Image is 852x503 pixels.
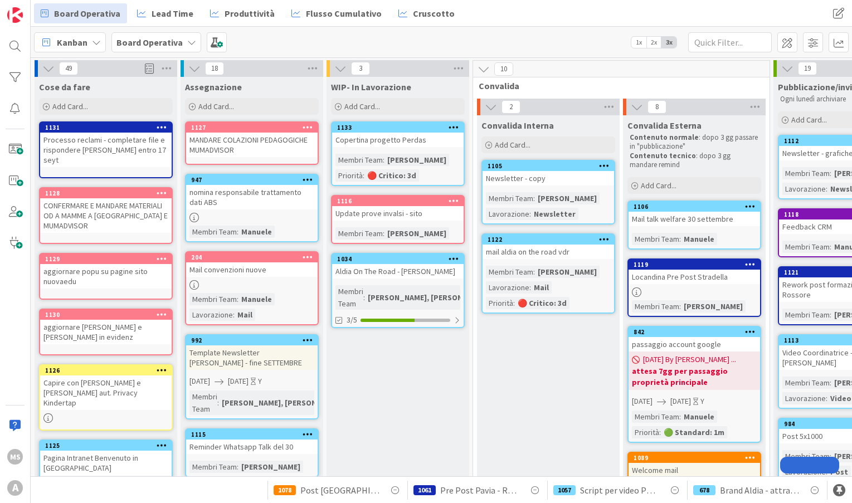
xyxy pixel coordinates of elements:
[782,377,830,389] div: Membri Team
[219,397,347,409] div: [PERSON_NAME], [PERSON_NAME]
[191,336,318,344] div: 992
[237,226,238,238] span: :
[332,196,464,221] div: 1116Update prove invalsi - sito
[39,81,90,92] span: Cose da fare
[634,328,760,336] div: 842
[45,255,172,263] div: 1129
[629,337,760,351] div: passaggio account google
[440,484,519,497] span: Pre Post Pavia - Re Artù! FINE AGOSTO
[627,452,761,501] a: 1089Welcome mail
[535,192,600,204] div: [PERSON_NAME]
[632,365,757,388] b: attesa 7gg per passaggio proprietà principale
[679,300,681,312] span: :
[681,233,717,245] div: Manuele
[331,253,465,328] a: 1034Aldia On The Road - [PERSON_NAME]Membri Team:[PERSON_NAME], [PERSON_NAME]3/5
[335,154,383,166] div: Membri Team
[632,300,679,312] div: Membri Team
[830,241,831,253] span: :
[40,441,172,451] div: 1125
[203,3,281,23] a: Produttività
[185,121,319,165] a: 1127MANDARE COLAZIONI PEDAGOGICHE MUMADVISOR
[186,345,318,370] div: Template Newsletter [PERSON_NAME] - fine SETTEMBRE
[186,335,318,345] div: 992
[40,320,172,344] div: aggiornare [PERSON_NAME] e [PERSON_NAME] in evidenz
[332,254,464,264] div: 1034
[392,3,461,23] a: Cruscotto
[830,309,831,321] span: :
[228,375,249,387] span: [DATE]
[40,254,172,264] div: 1129
[553,485,576,495] div: 1057
[59,62,78,75] span: 49
[45,442,172,450] div: 1125
[643,354,736,365] span: [DATE] By [PERSON_NAME] ...
[481,120,554,131] span: Convalida Interna
[40,310,172,344] div: 1130aggiornare [PERSON_NAME] e [PERSON_NAME] in evidenz
[481,160,615,224] a: 1105Newsletter - copyMembri Team:[PERSON_NAME]Lavorazione:Newsletter
[533,192,535,204] span: :
[515,297,569,309] div: 🔴 Critico: 3d
[40,365,172,375] div: 1126
[300,484,379,497] span: Post [GEOGRAPHIC_DATA] - [DATE]
[186,123,318,133] div: 1127
[189,309,233,321] div: Lavorazione
[632,233,679,245] div: Membri Team
[331,81,411,92] span: WIP- In Lavorazione
[45,311,172,319] div: 1130
[40,451,172,475] div: Pagina Intranet Benvenuto in [GEOGRAPHIC_DATA]
[483,245,614,259] div: mail aldia on the road vdr
[630,151,696,160] strong: Contenuto tecnico
[681,300,746,312] div: [PERSON_NAME]
[189,226,237,238] div: Membri Team
[233,309,235,321] span: :
[34,3,127,23] a: Board Operativa
[629,327,760,351] div: 842passaggio account google
[827,466,851,478] div: Post
[238,461,303,473] div: [PERSON_NAME]
[830,377,831,389] span: :
[332,196,464,206] div: 1116
[488,162,614,170] div: 1105
[531,208,578,220] div: Newsletter
[630,133,699,142] strong: Contenuto normale
[237,293,238,305] span: :
[486,192,533,204] div: Membri Team
[332,206,464,221] div: Update prove invalsi - sito
[335,169,363,182] div: Priorità
[384,154,449,166] div: [PERSON_NAME]
[481,233,615,314] a: 1122mail aldia on the road vdrMembri Team:[PERSON_NAME]Lavorazione:MailPriorità:🔴 Critico: 3d
[693,485,715,495] div: 678
[529,281,531,294] span: :
[39,253,173,300] a: 1129aggiornare popu su pagine sito nuovaedu
[627,201,761,250] a: 1106Mail talk welfare 30 settembreMembri Team:Manuele
[40,375,172,410] div: Capire con [PERSON_NAME] e [PERSON_NAME] aut. Privacy Kindertap
[629,463,760,477] div: Welcome mail
[335,227,383,240] div: Membri Team
[186,252,318,277] div: 204Mail convenzioni nuove
[45,189,172,197] div: 1128
[40,365,172,410] div: 1126Capire con [PERSON_NAME] e [PERSON_NAME] aut. Privacy Kindertap
[486,208,529,220] div: Lavorazione
[782,241,830,253] div: Membri Team
[826,392,827,404] span: :
[830,167,831,179] span: :
[332,123,464,147] div: 1133Copertina progetto Perdas
[347,314,357,326] span: 3/5
[344,101,380,111] span: Add Card...
[337,197,464,205] div: 1116
[365,291,493,304] div: [PERSON_NAME], [PERSON_NAME]
[629,260,760,270] div: 1119
[186,133,318,157] div: MANDARE COLAZIONI PEDAGOGICHE MUMADVISOR
[351,62,370,75] span: 3
[185,428,319,477] a: 1115Reminder Whatsapp Talk del 30Membri Team:[PERSON_NAME]
[494,62,513,76] span: 10
[189,375,210,387] span: [DATE]
[217,397,219,409] span: :
[39,439,173,486] a: 1125Pagina Intranet Benvenuto in [GEOGRAPHIC_DATA]
[186,262,318,277] div: Mail convenzioni nuove
[186,429,318,454] div: 1115Reminder Whatsapp Talk del 30
[629,453,760,477] div: 1089Welcome mail
[186,252,318,262] div: 204
[688,32,772,52] input: Quick Filter...
[629,453,760,463] div: 1089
